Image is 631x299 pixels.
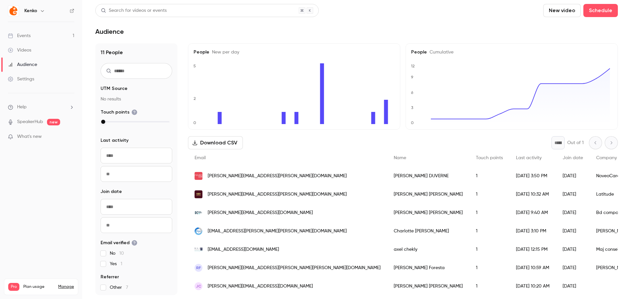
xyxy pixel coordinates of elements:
[188,136,243,149] button: Download CSV
[195,246,202,253] img: majconseil.fr
[8,76,34,82] div: Settings
[101,217,172,233] input: To
[195,190,202,198] img: latitude.eu
[387,222,469,240] div: Charlotte [PERSON_NAME]
[101,7,167,14] div: Search for videos or events
[411,90,413,95] text: 6
[121,262,122,266] span: 1
[101,188,122,195] span: Join date
[556,259,590,277] div: [DATE]
[208,228,347,235] span: [EMAIL_ADDRESS][PERSON_NAME][PERSON_NAME][DOMAIN_NAME]
[8,6,19,16] img: Kenko
[101,166,172,182] input: To
[543,4,581,17] button: New video
[469,277,509,295] div: 1
[387,185,469,203] div: [PERSON_NAME] [PERSON_NAME]
[563,156,583,160] span: Join date
[469,259,509,277] div: 1
[110,250,124,257] span: No
[509,259,556,277] div: [DATE] 10:59 AM
[556,240,590,259] div: [DATE]
[469,203,509,222] div: 1
[387,167,469,185] div: [PERSON_NAME] DUVERNE
[469,222,509,240] div: 1
[101,240,137,246] span: Email verified
[101,199,172,215] input: From
[101,49,172,56] h1: 11 People
[196,283,201,289] span: JC
[110,284,128,291] span: Other
[209,50,239,54] span: New per day
[195,156,206,160] span: Email
[411,64,415,68] text: 12
[17,104,27,111] span: Help
[394,156,406,160] span: Name
[411,49,612,55] h5: People
[95,28,124,35] h1: Audience
[101,109,137,116] span: Touch points
[194,49,395,55] h5: People
[469,167,509,185] div: 1
[411,75,413,79] text: 9
[17,118,43,125] a: SpeakerHub
[387,203,469,222] div: [PERSON_NAME] [PERSON_NAME]
[101,274,119,280] span: Referrer
[110,261,122,267] span: Yes
[8,47,31,53] div: Videos
[23,284,54,289] span: Plan usage
[567,139,584,146] p: Out of 1
[387,240,469,259] div: axel chekly
[556,277,590,295] div: [DATE]
[126,285,128,290] span: 7
[556,167,590,185] div: [DATE]
[58,284,74,289] a: Manage
[387,259,469,277] div: [PERSON_NAME] Foresta
[101,96,172,102] p: No results
[387,277,469,295] div: [PERSON_NAME] [PERSON_NAME]
[208,209,313,216] span: [PERSON_NAME][EMAIL_ADDRESS][DOMAIN_NAME]
[411,120,414,125] text: 0
[193,120,196,125] text: 0
[411,105,413,110] text: 3
[509,240,556,259] div: [DATE] 12:15 PM
[8,283,19,291] span: Pro
[509,277,556,295] div: [DATE] 10:20 AM
[195,227,202,235] img: aiga.fr
[556,203,590,222] div: [DATE]
[47,119,60,125] span: new
[195,172,202,180] img: noveocare.com
[427,50,454,54] span: Cumulative
[208,191,347,198] span: [PERSON_NAME][EMAIL_ADDRESS][PERSON_NAME][DOMAIN_NAME]
[101,137,129,144] span: Last activity
[8,61,37,68] div: Audience
[509,185,556,203] div: [DATE] 10:32 AM
[556,222,590,240] div: [DATE]
[509,222,556,240] div: [DATE] 3:10 PM
[8,32,31,39] div: Events
[101,148,172,163] input: From
[476,156,503,160] span: Touch points
[17,133,42,140] span: What's new
[596,156,630,160] span: Company name
[509,167,556,185] div: [DATE] 3:50 PM
[195,209,202,217] img: live.fr
[208,246,279,253] span: [EMAIL_ADDRESS][DOMAIN_NAME]
[509,203,556,222] div: [DATE] 9:40 AM
[66,134,74,140] iframe: Noticeable Trigger
[556,185,590,203] div: [DATE]
[24,8,37,14] h6: Kenko
[583,4,618,17] button: Schedule
[469,240,509,259] div: 1
[208,283,313,290] span: [PERSON_NAME][EMAIL_ADDRESS][DOMAIN_NAME]
[193,64,196,68] text: 5
[101,85,128,92] span: UTM Source
[208,173,347,180] span: [PERSON_NAME][EMAIL_ADDRESS][PERSON_NAME][DOMAIN_NAME]
[516,156,542,160] span: Last activity
[101,120,105,124] div: max
[119,251,124,256] span: 10
[469,185,509,203] div: 1
[196,265,201,271] span: RF
[8,104,74,111] li: help-dropdown-opener
[208,265,381,271] span: [PERSON_NAME][EMAIL_ADDRESS][PERSON_NAME][PERSON_NAME][DOMAIN_NAME]
[194,96,196,101] text: 2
